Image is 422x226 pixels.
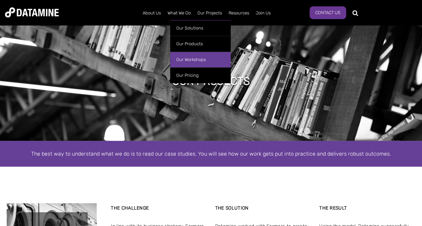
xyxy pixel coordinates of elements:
[164,4,194,22] a: What We Do
[5,7,59,17] img: Datamine
[215,205,249,211] strong: THE SOLUTION
[170,67,231,83] a: Our Pricing
[20,149,403,158] div: The best way to understand what we do is to read our case studies. You will see how our work gets...
[225,4,252,22] a: Resources
[111,205,149,211] strong: THE CHALLENGE
[139,4,164,22] a: About Us
[172,74,250,89] h1: Our projects
[319,205,347,211] strong: THE RESULT
[252,4,274,22] a: Join Us
[194,4,225,22] a: Our Projects
[170,36,231,52] a: Our Products
[310,6,346,19] a: Contact Us
[170,52,231,67] a: Our Workshops
[170,20,231,36] a: Our Solutions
